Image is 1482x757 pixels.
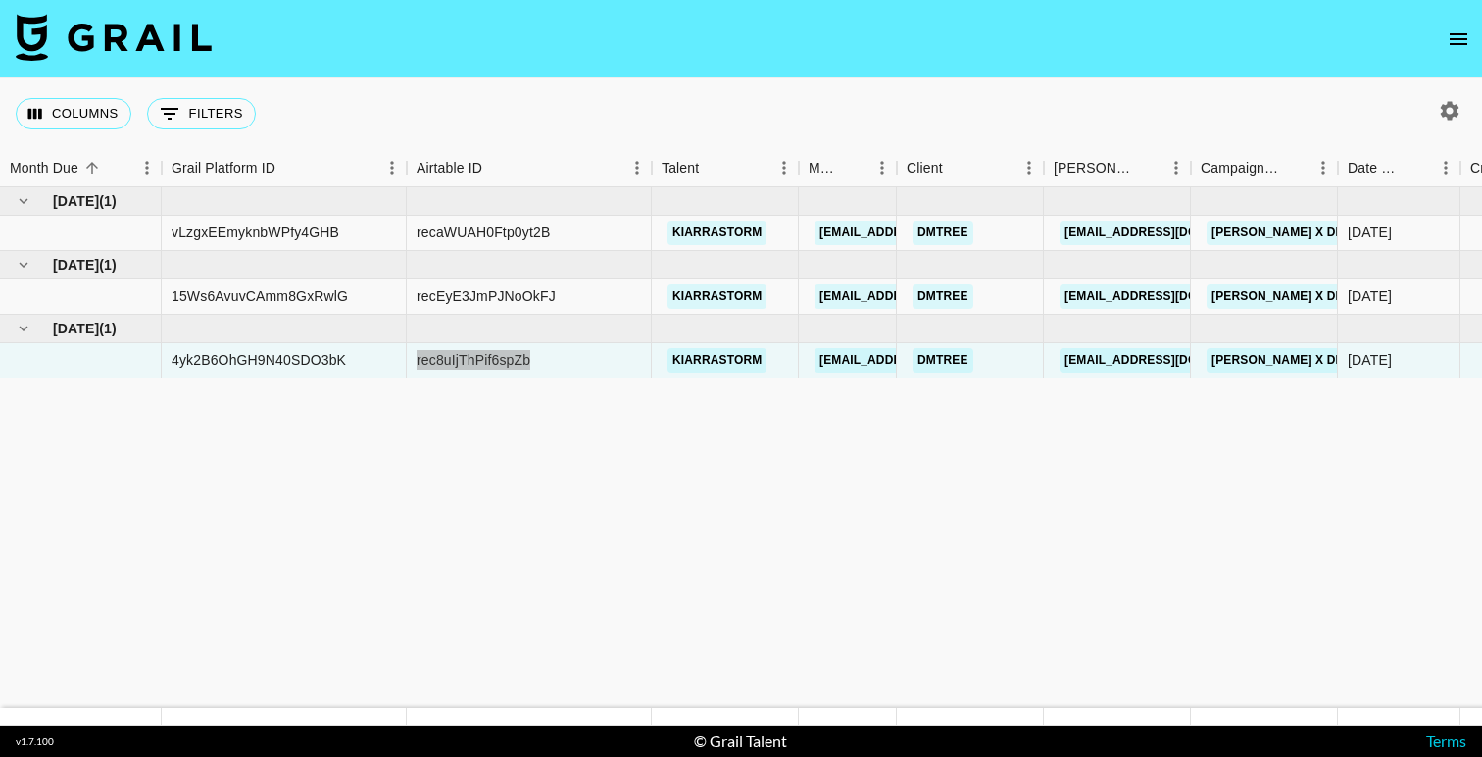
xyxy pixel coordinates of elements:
div: Talent [652,149,799,187]
button: Sort [1134,154,1161,181]
button: Sort [840,154,867,181]
div: Airtable ID [417,149,482,187]
button: Sort [943,154,970,181]
div: Client [907,149,943,187]
a: [EMAIL_ADDRESS][DOMAIN_NAME] [1060,348,1279,373]
button: hide children [10,187,37,215]
div: Client [897,149,1044,187]
button: Menu [377,153,407,182]
a: Dmtree [913,284,973,309]
button: Menu [622,153,652,182]
div: Campaign (Type) [1191,149,1338,187]
a: Dmtree [913,221,973,245]
button: Sort [1281,154,1309,181]
div: Booker [1044,149,1191,187]
button: hide children [10,315,37,342]
div: Grail Platform ID [172,149,275,187]
a: [EMAIL_ADDRESS][DOMAIN_NAME] [1060,221,1279,245]
span: ( 1 ) [99,255,117,275]
a: [EMAIL_ADDRESS][DOMAIN_NAME] [815,284,1034,309]
a: [EMAIL_ADDRESS][DOMAIN_NAME] [815,221,1034,245]
div: © Grail Talent [694,732,787,751]
span: [DATE] [53,191,99,211]
button: hide children [10,251,37,278]
a: Terms [1426,732,1466,750]
button: Menu [1161,153,1191,182]
div: vLzgxEEmyknbWPfy4GHB [172,223,339,242]
button: Sort [1404,154,1431,181]
button: Select columns [16,98,131,129]
button: Menu [1309,153,1338,182]
span: [DATE] [53,255,99,275]
div: [PERSON_NAME] [1054,149,1134,187]
button: Menu [867,153,897,182]
div: v 1.7.100 [16,735,54,748]
a: kiarrastorm [667,221,766,245]
div: Campaign (Type) [1201,149,1281,187]
img: Grail Talent [16,14,212,61]
button: open drawer [1439,20,1478,59]
div: Manager [799,149,897,187]
div: 4yk2B6OhGH9N40SDO3bK [172,350,346,370]
a: [EMAIL_ADDRESS][DOMAIN_NAME] [815,348,1034,373]
div: Grail Platform ID [162,149,407,187]
div: Date Created [1338,149,1460,187]
button: Show filters [147,98,256,129]
button: Menu [769,153,799,182]
a: kiarrastorm [667,348,766,373]
div: Month Due [10,149,78,187]
div: Manager [809,149,840,187]
button: Menu [132,153,162,182]
span: [DATE] [53,319,99,338]
div: 20/06/2025 [1348,223,1392,242]
div: Date Created [1348,149,1404,187]
div: Airtable ID [407,149,652,187]
button: Sort [275,154,303,181]
span: ( 1 ) [99,319,117,338]
div: Talent [662,149,699,187]
button: Sort [78,154,106,181]
div: 20/06/2025 [1348,286,1392,306]
div: rec8uIjThPif6spZb [417,350,530,370]
div: recaWUAH0Ftp0yt2B [417,223,550,242]
a: kiarrastorm [667,284,766,309]
button: Menu [1014,153,1044,182]
a: [PERSON_NAME] x dm tree - August [1207,348,1447,373]
a: Dmtree [913,348,973,373]
div: 15Ws6AvuvCAmm8GxRwlG [172,286,348,306]
button: Menu [1431,153,1460,182]
button: Sort [699,154,726,181]
a: [PERSON_NAME] x dm tree - July [1207,284,1426,309]
span: ( 1 ) [99,191,117,211]
button: Sort [482,154,510,181]
div: recEyE3JmPJNoOkFJ [417,286,556,306]
div: 20/06/2025 [1348,350,1392,370]
a: [EMAIL_ADDRESS][DOMAIN_NAME] [1060,284,1279,309]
